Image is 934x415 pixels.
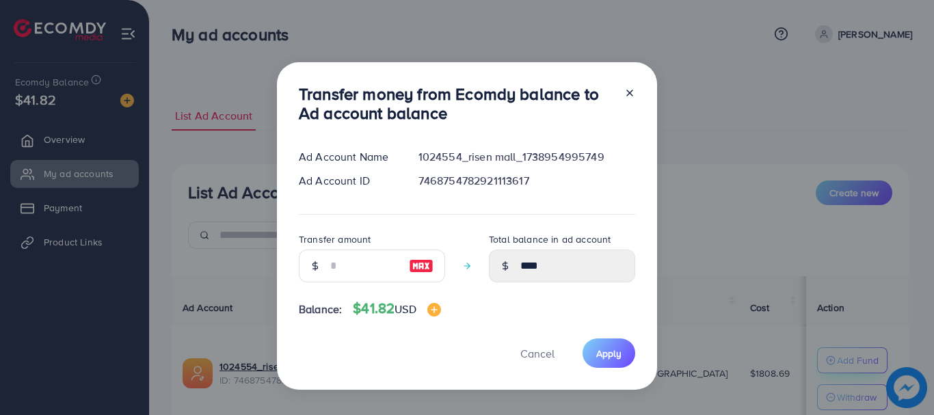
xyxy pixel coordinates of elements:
[520,346,555,361] span: Cancel
[353,300,440,317] h4: $41.82
[299,84,613,124] h3: Transfer money from Ecomdy balance to Ad account balance
[288,149,408,165] div: Ad Account Name
[427,303,441,317] img: image
[596,347,622,360] span: Apply
[408,149,646,165] div: 1024554_risen mall_1738954995749
[503,338,572,368] button: Cancel
[288,173,408,189] div: Ad Account ID
[395,302,416,317] span: USD
[299,232,371,246] label: Transfer amount
[408,173,646,189] div: 7468754782921113617
[489,232,611,246] label: Total balance in ad account
[299,302,342,317] span: Balance:
[583,338,635,368] button: Apply
[409,258,433,274] img: image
